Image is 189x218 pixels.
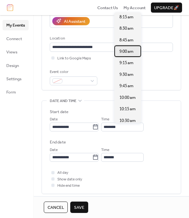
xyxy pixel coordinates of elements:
span: Date [50,147,58,153]
span: Date [50,116,58,123]
button: AI Assistant [52,17,90,25]
span: Contact Us [97,5,118,11]
div: Location [50,35,172,42]
span: Design [6,63,19,69]
span: My Account [123,5,146,11]
span: Hide end time [57,183,80,189]
span: Date and time [50,98,77,104]
span: My Events [6,22,25,28]
a: Design [3,60,29,70]
span: Connect [6,36,22,42]
span: 10:30 am [119,118,136,124]
span: Views [6,49,17,55]
span: Settings [6,76,21,82]
button: Upgrade🚀 [151,3,182,13]
span: 10:00 am [119,94,136,101]
span: Form [6,89,16,95]
span: Save [74,204,84,211]
a: Settings [3,74,29,84]
span: 8:15 am [119,14,134,20]
a: Form [3,87,29,97]
img: logo [7,4,13,11]
span: Upgrade 🚀 [154,5,179,11]
span: 9:30 am [119,71,134,78]
span: 9:00 am [119,48,134,55]
span: Time [101,147,109,153]
div: End date [50,139,66,145]
span: 8:30 am [119,25,134,32]
a: Contact Us [97,4,118,11]
span: Cancel [48,204,64,211]
span: Link to Google Maps [57,55,91,62]
a: Connect [3,33,29,44]
a: My Account [123,4,146,11]
span: All day [57,170,68,176]
div: AI Assistant [64,18,85,25]
span: 8:45 am [119,37,134,43]
a: Views [3,47,29,57]
span: 9:45 am [119,83,134,89]
span: Time [101,116,109,123]
div: Event color [50,69,96,75]
span: 9:15 am [119,60,134,66]
a: My Events [3,20,29,30]
button: Save [70,202,88,213]
button: Cancel [44,202,68,213]
div: Start date [50,109,68,115]
span: Show date only [57,176,82,183]
span: 10:15 am [119,106,136,112]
